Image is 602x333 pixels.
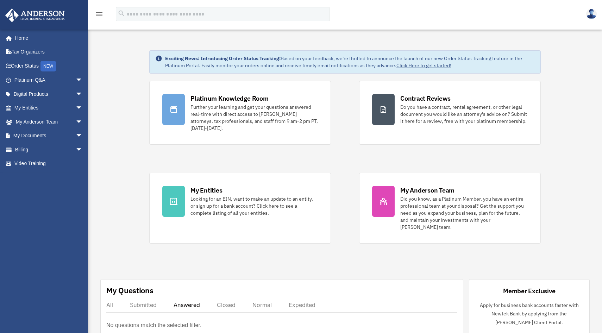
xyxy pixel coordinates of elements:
div: Answered [174,301,200,308]
a: Platinum Knowledge Room Further your learning and get your questions answered real-time with dire... [149,81,331,145]
div: Did you know, as a Platinum Member, you have an entire professional team at your disposal? Get th... [400,195,528,231]
a: Click Here to get started! [396,62,451,69]
a: Video Training [5,157,93,171]
div: Based on your feedback, we're thrilled to announce the launch of our new Order Status Tracking fe... [165,55,535,69]
span: arrow_drop_down [76,115,90,129]
div: Looking for an EIN, want to make an update to an entity, or sign up for a bank account? Click her... [190,195,318,216]
div: Expedited [289,301,315,308]
div: Contract Reviews [400,94,451,103]
i: search [118,10,125,17]
a: Billingarrow_drop_down [5,143,93,157]
a: My Anderson Teamarrow_drop_down [5,115,93,129]
div: Do you have a contract, rental agreement, or other legal document you would like an attorney's ad... [400,103,528,125]
div: Member Exclusive [503,287,555,295]
div: Closed [217,301,236,308]
a: menu [95,12,104,18]
img: User Pic [586,9,597,19]
div: Submitted [130,301,157,308]
div: All [106,301,113,308]
p: No questions match the selected filter. [106,320,201,330]
a: Digital Productsarrow_drop_down [5,87,93,101]
div: My Questions [106,285,153,296]
span: arrow_drop_down [76,87,90,101]
span: arrow_drop_down [76,129,90,143]
img: Anderson Advisors Platinum Portal [3,8,67,22]
div: My Anderson Team [400,186,454,195]
span: arrow_drop_down [76,73,90,88]
a: Platinum Q&Aarrow_drop_down [5,73,93,87]
a: Home [5,31,90,45]
a: My Anderson Team Did you know, as a Platinum Member, you have an entire professional team at your... [359,173,541,244]
div: Further your learning and get your questions answered real-time with direct access to [PERSON_NAM... [190,103,318,132]
a: Order StatusNEW [5,59,93,73]
strong: Exciting News: Introducing Order Status Tracking! [165,55,281,62]
a: My Entitiesarrow_drop_down [5,101,93,115]
a: My Entities Looking for an EIN, want to make an update to an entity, or sign up for a bank accoun... [149,173,331,244]
div: NEW [40,61,56,71]
a: Contract Reviews Do you have a contract, rental agreement, or other legal document you would like... [359,81,541,145]
span: arrow_drop_down [76,101,90,115]
div: My Entities [190,186,222,195]
span: arrow_drop_down [76,143,90,157]
a: Tax Organizers [5,45,93,59]
p: Apply for business bank accounts faster with Newtek Bank by applying from the [PERSON_NAME] Clien... [475,301,584,327]
div: Normal [252,301,272,308]
a: My Documentsarrow_drop_down [5,129,93,143]
i: menu [95,10,104,18]
div: Platinum Knowledge Room [190,94,269,103]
